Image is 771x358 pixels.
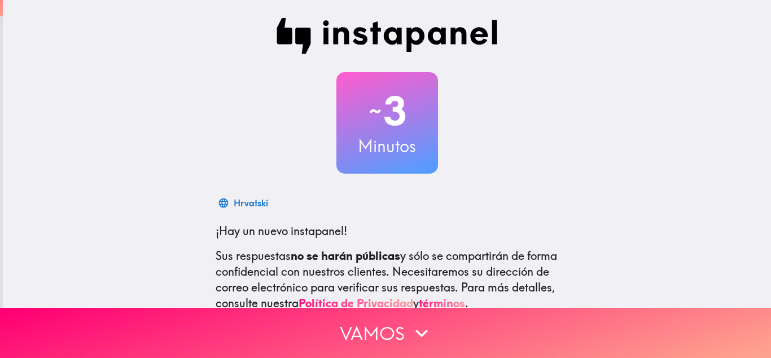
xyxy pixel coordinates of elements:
a: términos [419,296,465,310]
h3: Minutos [336,134,438,158]
a: Política de Privacidad [299,296,413,310]
div: Hrvatski [234,195,268,211]
b: no se harán públicas [291,249,400,263]
img: Instapanel [277,18,498,54]
h2: 3 [336,88,438,134]
span: ~ [367,94,383,128]
span: ¡Hay un nuevo instapanel! [216,224,347,238]
p: Sus respuestas y sólo se compartirán de forma confidencial con nuestros clientes. Necesitaremos s... [216,248,559,311]
button: Hrvatski [216,192,273,214]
